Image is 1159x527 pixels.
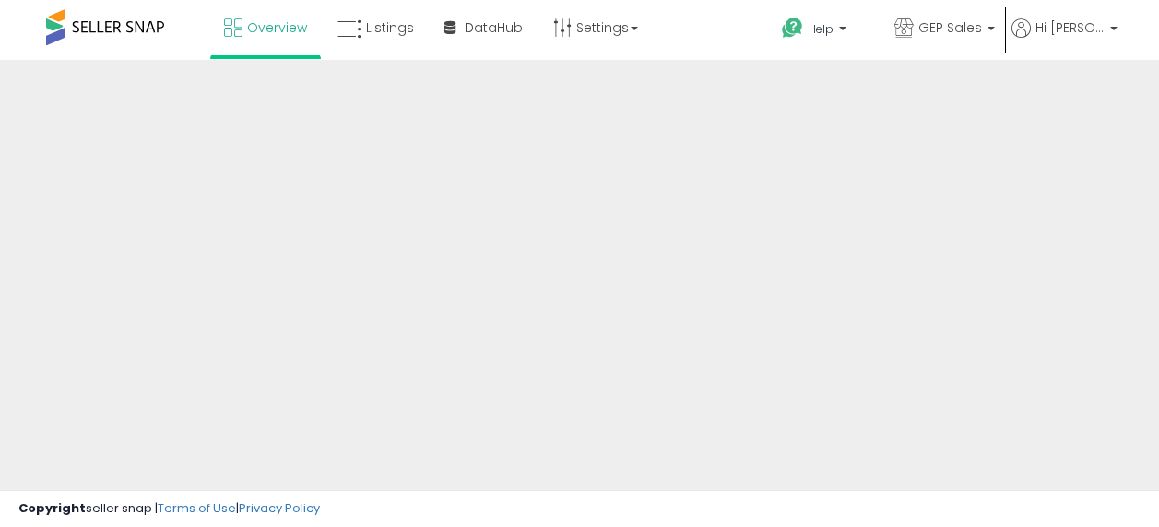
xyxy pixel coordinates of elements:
[767,3,878,60] a: Help
[1035,18,1105,37] span: Hi [PERSON_NAME]
[158,499,236,517] a: Terms of Use
[18,500,320,518] div: seller snap | |
[809,21,834,37] span: Help
[1011,18,1118,60] a: Hi [PERSON_NAME]
[781,17,804,40] i: Get Help
[239,499,320,517] a: Privacy Policy
[18,499,86,517] strong: Copyright
[918,18,982,37] span: GEP Sales
[366,18,414,37] span: Listings
[247,18,307,37] span: Overview
[465,18,523,37] span: DataHub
